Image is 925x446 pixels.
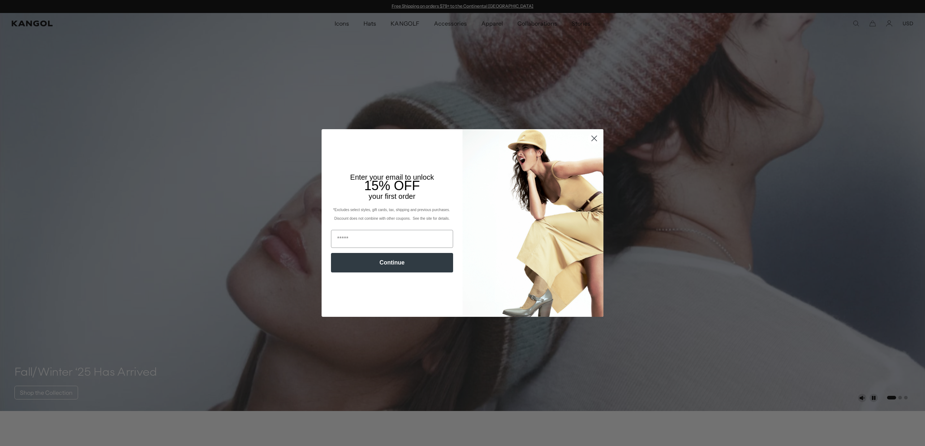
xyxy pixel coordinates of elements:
input: Email [331,230,453,248]
img: 93be19ad-e773-4382-80b9-c9d740c9197f.jpeg [462,129,603,317]
button: Close dialog [588,132,601,145]
span: your first order [369,192,415,200]
span: *Excludes select styles, gift cards, tax, shipping and previous purchases. Discount does not comb... [333,208,451,220]
button: Continue [331,253,453,272]
span: 15% OFF [364,178,420,193]
span: Enter your email to unlock [350,173,434,181]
